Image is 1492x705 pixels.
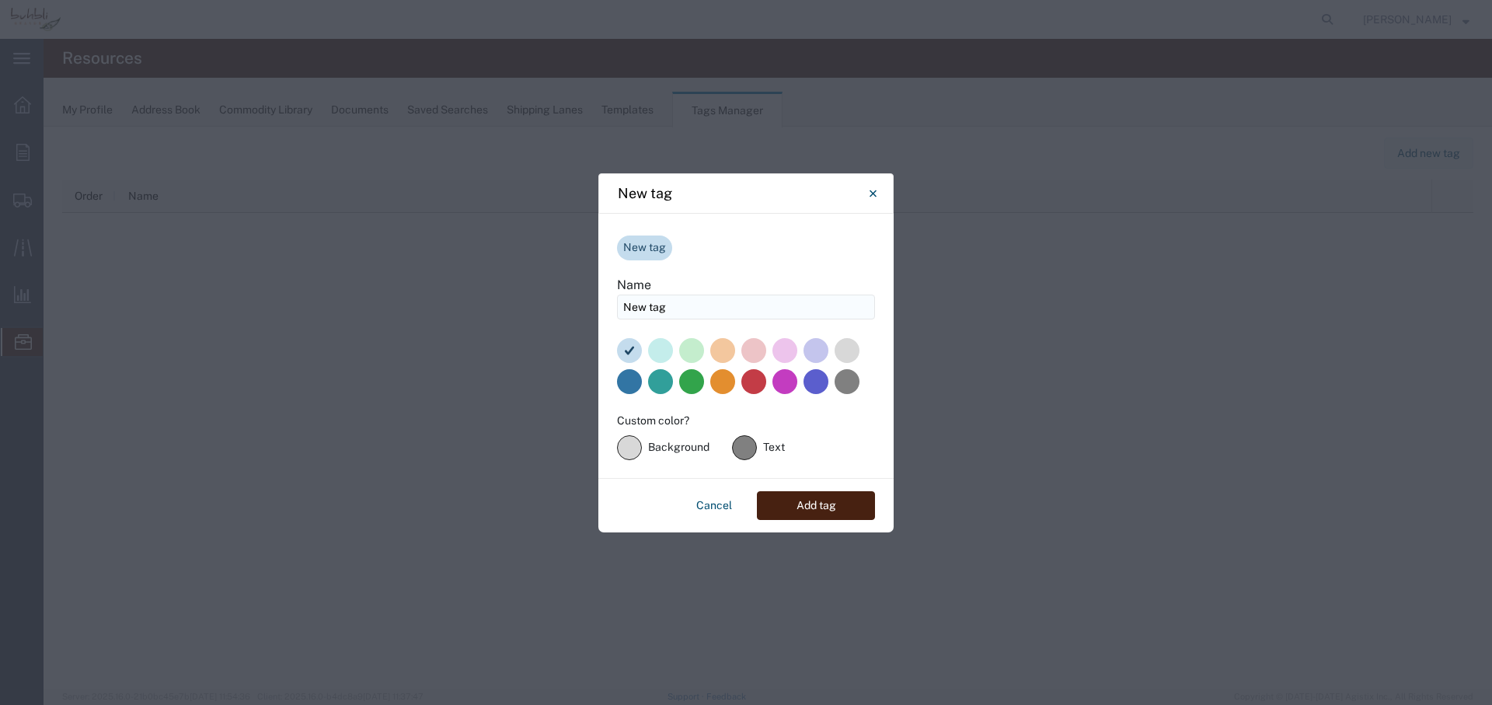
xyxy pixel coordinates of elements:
[757,491,875,520] button: Add tag
[648,439,709,455] span: Background
[623,239,666,256] div: New tag
[618,183,672,204] h4: New tag
[684,491,744,520] button: Cancel
[617,413,785,429] div: Custom color?
[763,439,785,455] span: Text
[617,276,875,319] label: Name
[857,178,888,209] button: Close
